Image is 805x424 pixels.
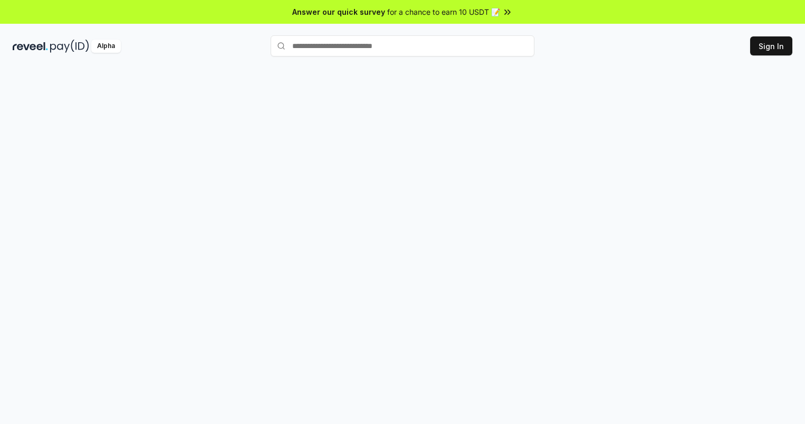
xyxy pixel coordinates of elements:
div: Alpha [91,40,121,53]
button: Sign In [750,36,792,55]
img: reveel_dark [13,40,48,53]
span: for a chance to earn 10 USDT 📝 [387,6,500,17]
span: Answer our quick survey [292,6,385,17]
img: pay_id [50,40,89,53]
